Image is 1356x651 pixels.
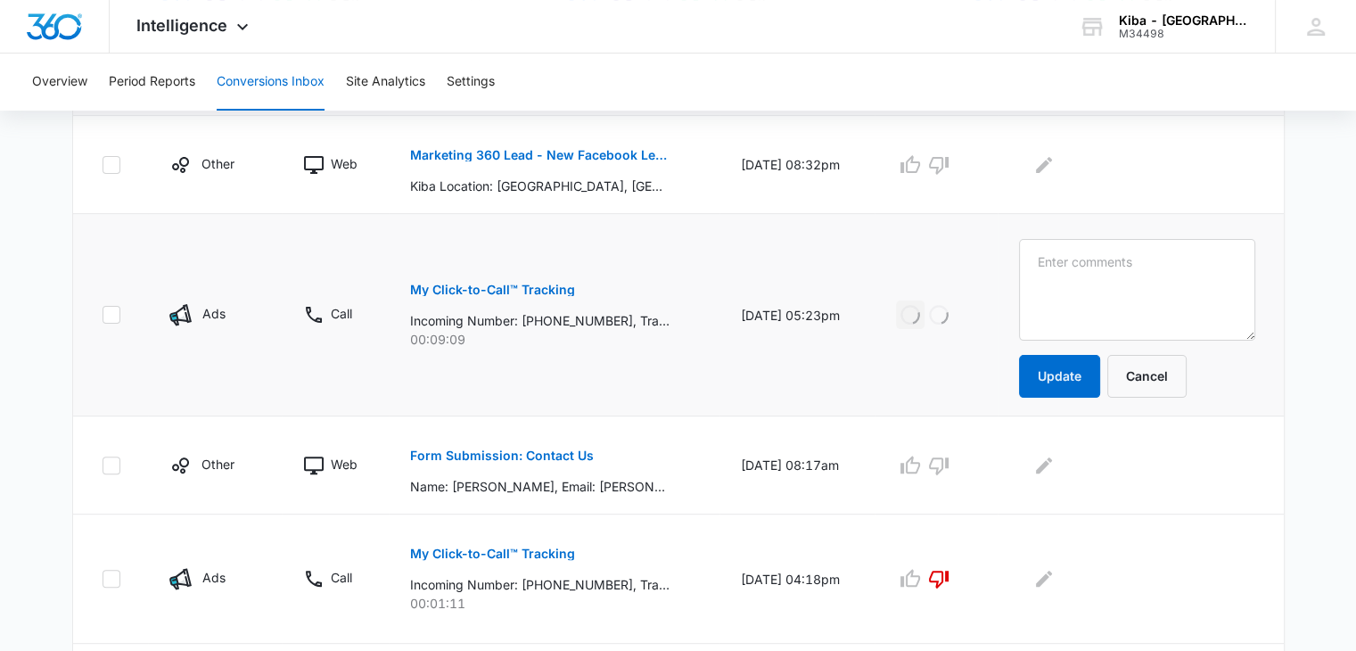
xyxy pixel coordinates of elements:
[1019,355,1100,398] button: Update
[410,311,670,330] p: Incoming Number: [PHONE_NUMBER], Tracking Number: [PHONE_NUMBER], Ring To: [PHONE_NUMBER], Caller...
[201,455,234,474] p: Other
[719,214,875,416] td: [DATE] 05:23pm
[201,154,234,173] p: Other
[1030,564,1058,593] button: Edit Comments
[410,177,670,195] p: Kiba Location: [GEOGRAPHIC_DATA], [GEOGRAPHIC_DATA], Form Submitted: [DATE]T01:32:26+0000, Name: ...
[217,54,325,111] button: Conversions Inbox
[331,304,352,323] p: Call
[410,330,698,349] p: 00:09:09
[410,284,575,296] p: My Click-to-Call™ Tracking
[1119,13,1249,28] div: account name
[1107,355,1187,398] button: Cancel
[719,116,875,214] td: [DATE] 08:32pm
[410,268,575,311] button: My Click-to-Call™ Tracking
[202,304,226,323] p: Ads
[410,449,594,462] p: Form Submission: Contact Us
[136,16,227,35] span: Intelligence
[202,568,226,587] p: Ads
[719,515,875,644] td: [DATE] 04:18pm
[410,532,575,575] button: My Click-to-Call™ Tracking
[410,594,698,613] p: 00:01:11
[719,416,875,515] td: [DATE] 08:17am
[109,54,195,111] button: Period Reports
[331,154,357,173] p: Web
[410,575,670,594] p: Incoming Number: [PHONE_NUMBER], Tracking Number: [PHONE_NUMBER], Ring To: [PHONE_NUMBER], Caller...
[410,149,670,161] p: Marketing 360 Lead - New Facebook Lead - Longmont Kitchen & Bath Facebook Lead
[331,455,357,474] p: Web
[346,54,425,111] button: Site Analytics
[410,477,670,496] p: Name: [PERSON_NAME], Email: [PERSON_NAME][EMAIL_ADDRESS][DOMAIN_NAME], Phone: [PHONE_NUMBER], Fin...
[1030,451,1058,480] button: Edit Comments
[1030,151,1058,179] button: Edit Comments
[331,568,352,587] p: Call
[32,54,87,111] button: Overview
[447,54,495,111] button: Settings
[410,134,670,177] button: Marketing 360 Lead - New Facebook Lead - Longmont Kitchen & Bath Facebook Lead
[410,434,594,477] button: Form Submission: Contact Us
[1119,28,1249,40] div: account id
[410,548,575,560] p: My Click-to-Call™ Tracking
